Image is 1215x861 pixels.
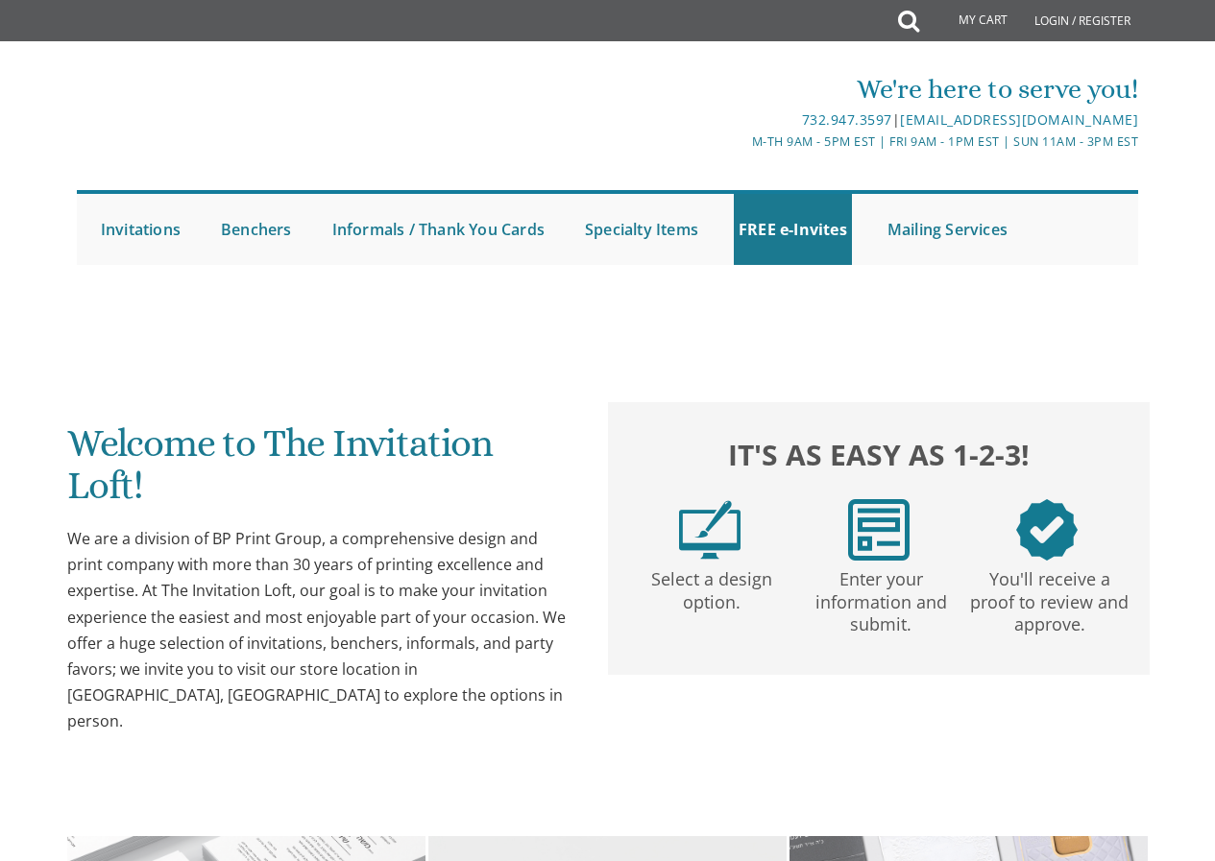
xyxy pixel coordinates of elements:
[848,499,910,561] img: step2.png
[631,561,792,613] p: Select a design option.
[328,194,549,265] a: Informals / Thank You Cards
[679,499,741,561] img: step1.png
[802,110,892,129] a: 732.947.3597
[800,561,961,636] p: Enter your information and submit.
[625,433,1131,475] h2: It's as easy as 1-2-3!
[1016,499,1078,561] img: step3.png
[67,526,573,735] div: We are a division of BP Print Group, a comprehensive design and print company with more than 30 y...
[900,110,1138,129] a: [EMAIL_ADDRESS][DOMAIN_NAME]
[216,194,297,265] a: Benchers
[580,194,703,265] a: Specialty Items
[67,422,573,521] h1: Welcome to The Invitation Loft!
[734,194,852,265] a: FREE e-Invites
[917,2,1021,40] a: My Cart
[96,194,185,265] a: Invitations
[969,561,1130,636] p: You'll receive a proof to review and approve.
[883,194,1012,265] a: Mailing Services
[431,132,1138,152] div: M-Th 9am - 5pm EST | Fri 9am - 1pm EST | Sun 11am - 3pm EST
[431,108,1138,132] div: |
[431,70,1138,108] div: We're here to serve you!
